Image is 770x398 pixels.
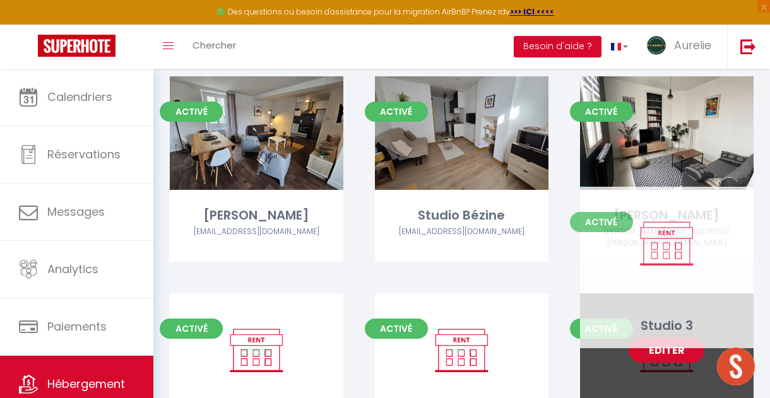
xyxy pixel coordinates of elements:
img: logout [740,38,756,54]
span: Calendriers [47,89,112,105]
div: Studio Bézine [375,206,548,225]
a: Chercher [183,25,246,69]
span: Aurelie [674,37,711,53]
span: Chercher [192,38,236,52]
img: ... [647,36,666,55]
div: Airbnb [580,226,754,250]
span: Activé [365,319,428,339]
span: Analytics [47,261,98,277]
span: Activé [160,319,223,339]
div: Airbnb [375,226,548,238]
span: Activé [160,102,223,122]
a: >>> ICI <<<< [510,6,554,17]
div: Airbnb [170,226,343,238]
a: ... Aurelie [637,25,727,69]
span: Activé [365,102,428,122]
span: Paiements [47,319,107,334]
span: Hébergement [47,376,125,392]
span: Activé [570,102,633,122]
span: Activé [570,319,633,339]
div: [PERSON_NAME] [580,206,754,225]
button: Besoin d'aide ? [514,36,601,57]
div: [PERSON_NAME] [170,206,343,225]
div: Ouvrir le chat [717,348,755,385]
a: Editer [629,337,704,363]
span: Réservations [47,146,121,162]
span: Messages [47,204,105,219]
img: Super Booking [38,35,115,57]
